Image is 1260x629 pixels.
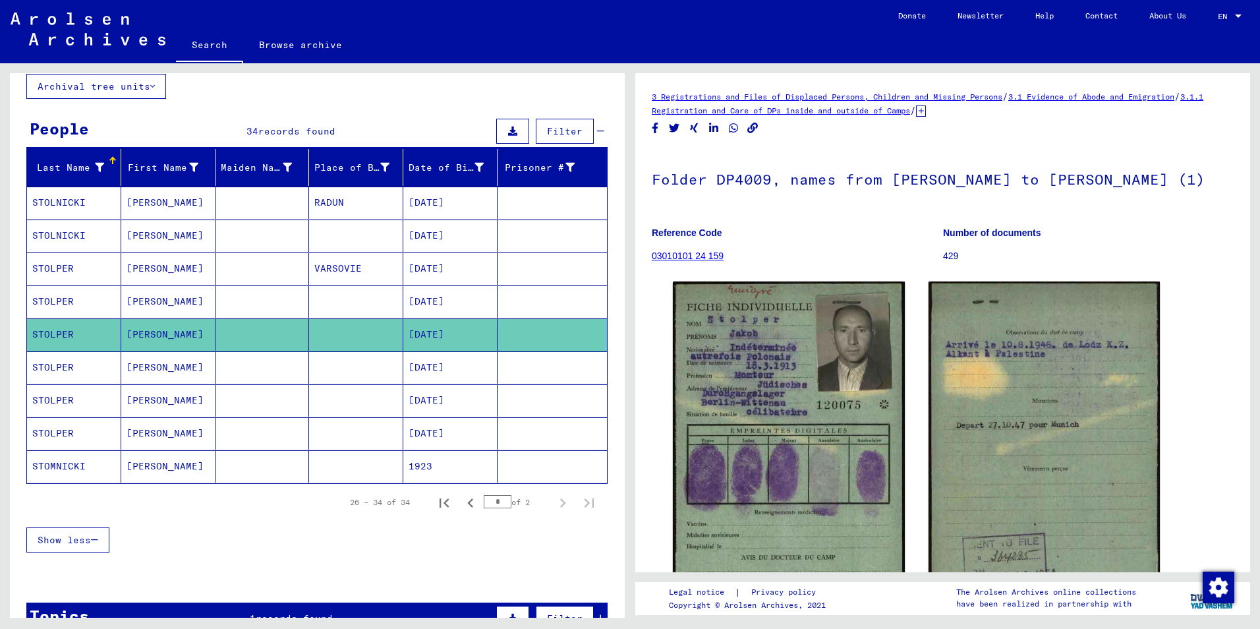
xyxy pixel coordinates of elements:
[127,157,215,178] div: First Name
[727,120,741,136] button: Share on WhatsApp
[314,157,406,178] div: Place of Birth
[127,161,198,175] div: First Name
[121,351,215,384] mat-cell: [PERSON_NAME]
[431,489,457,516] button: First page
[27,187,121,219] mat-cell: STOLNICKI
[27,318,121,351] mat-cell: STOLPER
[27,351,121,384] mat-cell: STOLPER
[503,161,575,175] div: Prisoner #
[27,417,121,450] mat-cell: STOLPER
[221,157,309,178] div: Maiden Name
[457,489,484,516] button: Previous page
[246,125,258,137] span: 34
[11,13,165,45] img: Arolsen_neg.svg
[403,318,498,351] mat-cell: [DATE]
[673,282,905,609] img: 001.jpg
[409,157,500,178] div: Date of Birth
[26,74,166,99] button: Archival tree units
[956,586,1136,598] p: The Arolsen Archives online collections
[403,450,498,483] mat-cell: 1923
[309,187,403,219] mat-cell: RADUN
[350,496,410,508] div: 26 – 34 of 34
[536,119,594,144] button: Filter
[121,417,215,450] mat-cell: [PERSON_NAME]
[403,285,498,318] mat-cell: [DATE]
[121,187,215,219] mat-cell: [PERSON_NAME]
[687,120,701,136] button: Share on Xing
[746,120,760,136] button: Copy link
[121,384,215,417] mat-cell: [PERSON_NAME]
[215,149,310,186] mat-header-cell: Maiden Name
[121,318,215,351] mat-cell: [PERSON_NAME]
[309,253,403,285] mat-cell: VARSOVIE
[669,585,832,599] div: |
[498,149,607,186] mat-header-cell: Prisoner #
[1008,92,1174,102] a: 3.1 Evidence of Abode and Emigration
[243,29,358,61] a: Browse archive
[403,220,498,252] mat-cell: [DATE]
[258,125,335,137] span: records found
[30,117,89,140] div: People
[1218,12,1232,21] span: EN
[1002,90,1008,102] span: /
[943,227,1041,238] b: Number of documents
[409,161,484,175] div: Date of Birth
[121,450,215,483] mat-cell: [PERSON_NAME]
[648,120,662,136] button: Share on Facebook
[652,251,724,261] a: 03010101 24 159
[669,585,735,599] a: Legal notice
[956,598,1136,610] p: have been realized in partnership with
[652,92,1002,102] a: 3 Registrations and Files of Displaced Persons, Children and Missing Persons
[1174,90,1180,102] span: /
[250,613,256,624] span: 1
[668,120,681,136] button: Share on Twitter
[256,613,333,624] span: records found
[403,187,498,219] mat-cell: [DATE]
[27,149,121,186] mat-header-cell: Last Name
[26,527,109,553] button: Show less
[121,253,215,285] mat-cell: [PERSON_NAME]
[27,220,121,252] mat-cell: STOLNICKI
[929,282,1160,612] img: 002.jpg
[176,29,243,63] a: Search
[403,149,498,186] mat-header-cell: Date of Birth
[547,613,583,624] span: Filter
[27,253,121,285] mat-cell: STOLPER
[121,149,215,186] mat-header-cell: First Name
[576,489,602,516] button: Last page
[403,253,498,285] mat-cell: [DATE]
[707,120,721,136] button: Share on LinkedIn
[550,489,576,516] button: Next page
[547,125,583,137] span: Filter
[27,450,121,483] mat-cell: STOMNICKI
[27,384,121,417] mat-cell: STOLPER
[403,417,498,450] mat-cell: [DATE]
[943,249,1234,263] p: 429
[741,585,832,599] a: Privacy policy
[1203,572,1234,603] img: Change consent
[221,161,293,175] div: Maiden Name
[121,285,215,318] mat-cell: [PERSON_NAME]
[30,604,89,628] div: Topics
[1202,571,1234,603] div: Change consent
[32,161,104,175] div: Last Name
[403,384,498,417] mat-cell: [DATE]
[32,157,121,178] div: Last Name
[503,157,591,178] div: Prisoner #
[38,534,91,546] span: Show less
[484,496,550,508] div: of 2
[309,149,403,186] mat-header-cell: Place of Birth
[27,285,121,318] mat-cell: STOLPER
[1188,582,1237,614] img: yv_logo.png
[910,104,916,116] span: /
[652,227,722,238] b: Reference Code
[403,351,498,384] mat-cell: [DATE]
[314,161,389,175] div: Place of Birth
[652,149,1234,207] h1: Folder DP4009, names from [PERSON_NAME] to [PERSON_NAME] (1)
[121,220,215,252] mat-cell: [PERSON_NAME]
[669,599,832,611] p: Copyright © Arolsen Archives, 2021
